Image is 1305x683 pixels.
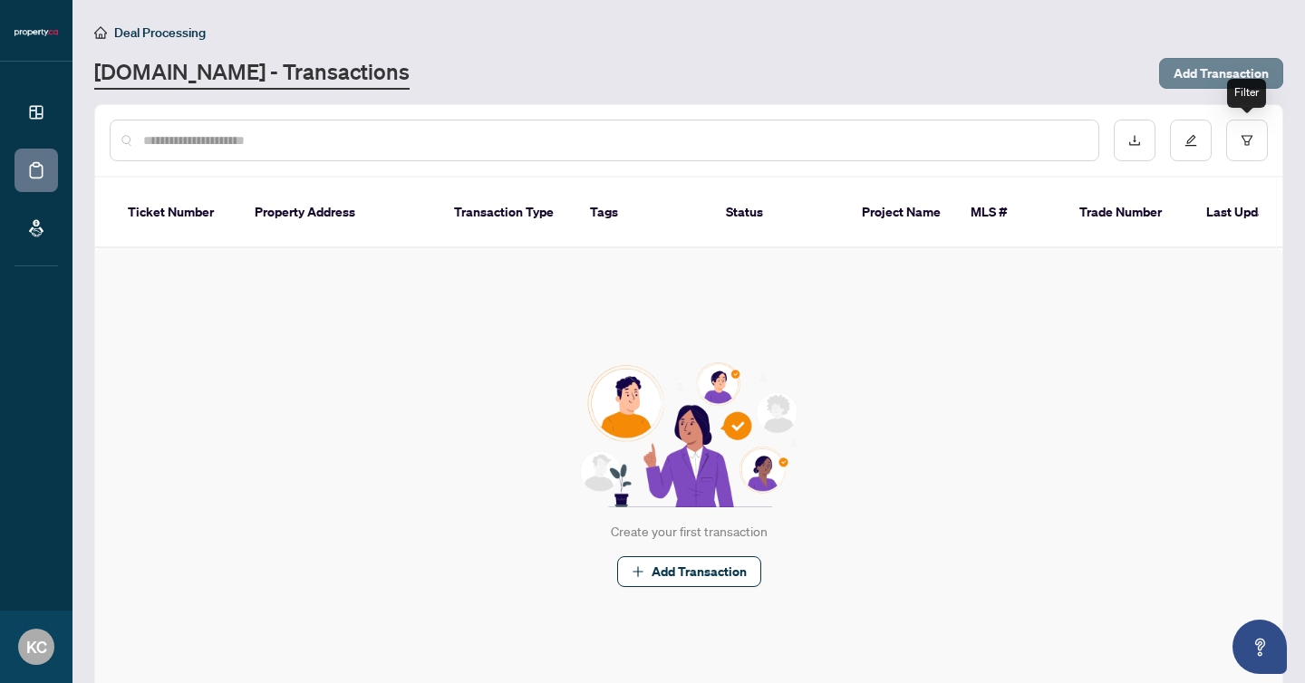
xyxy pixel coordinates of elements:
th: Tags [575,178,711,248]
img: logo [14,27,58,38]
button: Open asap [1232,620,1287,674]
div: Create your first transaction [611,522,768,542]
span: home [94,26,107,39]
span: KC [26,634,47,659]
button: Add Transaction [1159,58,1283,89]
div: Filter [1227,79,1266,108]
a: [DOMAIN_NAME] - Transactions [94,57,410,90]
span: download [1128,134,1141,147]
th: Project Name [847,178,956,248]
img: Null State Icon [572,362,806,507]
span: edit [1184,134,1197,147]
th: Status [711,178,847,248]
th: Ticket Number [113,178,240,248]
button: Add Transaction [617,556,761,587]
th: Transaction Type [440,178,575,248]
button: filter [1226,120,1268,161]
th: MLS # [956,178,1065,248]
th: Property Address [240,178,440,248]
span: Add Transaction [652,557,747,586]
span: Add Transaction [1174,59,1269,88]
button: download [1114,120,1155,161]
span: filter [1241,134,1253,147]
span: Deal Processing [114,24,206,41]
button: edit [1170,120,1212,161]
th: Trade Number [1065,178,1192,248]
span: plus [632,565,644,578]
